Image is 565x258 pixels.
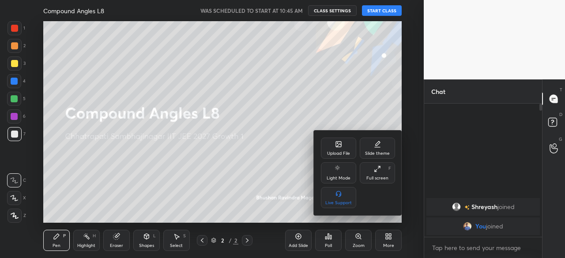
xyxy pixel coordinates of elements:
div: Live Support [325,201,352,205]
div: Upload File [327,151,350,156]
div: Light Mode [327,176,350,180]
div: Slide theme [365,151,390,156]
div: Full screen [366,176,388,180]
div: F [388,166,391,171]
